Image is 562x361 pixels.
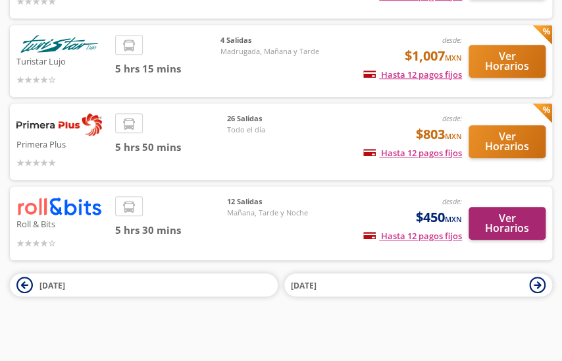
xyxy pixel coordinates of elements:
[227,125,319,136] span: Todo el día
[227,196,319,208] span: 12 Salidas
[115,140,227,155] span: 5 hrs 50 mins
[445,131,462,141] small: MXN
[363,230,462,242] span: Hasta 12 pagos fijos
[10,273,278,296] button: [DATE]
[220,35,319,46] span: 4 Salidas
[445,214,462,224] small: MXN
[416,125,462,144] span: $803
[363,147,462,159] span: Hasta 12 pagos fijos
[469,45,546,78] button: Ver Horarios
[405,46,462,66] span: $1,007
[442,113,462,123] em: desde:
[16,136,109,152] p: Primera Plus
[16,35,102,53] img: Turistar Lujo
[16,215,109,231] p: Roll & Bits
[220,46,319,57] span: Madrugada, Mañana y Tarde
[227,113,319,125] span: 26 Salidas
[16,113,102,136] img: Primera Plus
[16,196,102,215] img: Roll & Bits
[227,208,319,219] span: Mañana, Tarde y Noche
[469,207,546,240] button: Ver Horarios
[442,35,462,45] em: desde:
[363,69,462,80] span: Hasta 12 pagos fijos
[469,125,546,158] button: Ver Horarios
[284,273,552,296] button: [DATE]
[416,208,462,227] span: $450
[445,53,462,63] small: MXN
[442,196,462,206] em: desde:
[39,280,65,291] span: [DATE]
[16,53,109,69] p: Turistar Lujo
[291,280,317,291] span: [DATE]
[115,61,220,76] span: 5 hrs 15 mins
[115,223,227,238] span: 5 hrs 30 mins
